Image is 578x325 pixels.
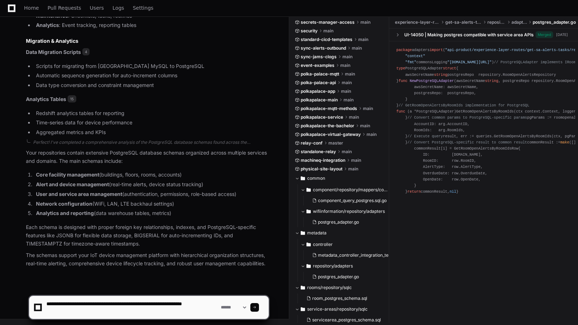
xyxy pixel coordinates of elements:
span: main [360,123,370,129]
li: Time-series data for device performance [34,119,269,127]
span: main [349,114,359,120]
li: Redshift analytics tables for reporting [34,109,269,118]
span: postgres_adapter.go [533,19,576,25]
h3: Migration & Analytics [26,37,269,45]
span: nil [450,189,456,194]
button: metadata_controller_integration_test.go [309,250,391,260]
button: component/repository/mappers/component [301,184,390,196]
span: // Convert PostgreSQL-specific result to common result [408,140,527,145]
span: main [343,97,354,103]
span: event-examples [301,63,334,68]
button: postgres_adapter.go [309,217,386,227]
li: (buildings, floors, rooms, accounts) [34,171,269,179]
span: "fmt" [405,60,417,64]
span: polkapalace-app [301,88,335,94]
span: physical-site-layout [301,166,342,172]
span: Settings [133,6,153,10]
span: 15 [68,95,76,102]
span: standalone-relay [301,149,336,155]
li: : Event tracking, reporting tables [34,21,269,29]
span: standard-cicd-templates [301,37,352,42]
li: Scripts for migrating from [GEOGRAPHIC_DATA] MySQL to PostgreSQL [34,62,269,70]
span: main [342,149,352,155]
span: common [307,175,325,181]
button: repository/adapters [301,260,390,272]
span: func [399,78,408,83]
span: struct [443,66,456,70]
svg: Directory [301,174,305,183]
p: Each schema is designed with proper foreign key relationships, indexes, and PostgreSQL-specific f... [26,223,269,248]
span: machineq-integration [301,157,345,163]
span: string [485,78,498,83]
span: main [345,71,355,77]
span: polkapalace-main [301,97,338,103]
strong: Alert and device management [36,181,109,187]
span: master [328,140,343,146]
span: controller [313,242,333,247]
svg: Directory [306,262,311,270]
span: polka-palace-api [301,80,336,86]
p: The schemas support your IoT device management platform with hierarchical organization structures... [26,251,269,268]
span: make [560,140,569,145]
span: // GetRoomOpenAlertsByRoomIds implementation for PostgreSQL [399,103,529,107]
span: wifiinformation/repository/adapters [313,209,385,214]
span: "[DOMAIN_NAME][URL]" [447,60,492,64]
span: main [358,37,368,42]
span: main [342,80,352,86]
span: main [363,106,373,111]
span: Home [24,6,39,10]
svg: Directory [306,186,311,194]
span: Logs [113,6,124,10]
li: Data type conversion and constraint management [34,81,269,90]
svg: Directory [301,229,305,237]
span: return [408,189,421,194]
span: main [341,88,351,94]
span: adapters [511,19,527,25]
span: func [396,109,405,114]
span: "context" [405,54,425,58]
li: (authentication, permissions, role-based access) [34,190,269,198]
span: polkapalace-the-bachelor [301,123,354,129]
li: Automatic sequence generation for auto-increment columns [34,72,269,80]
div: Perfect! I've completed a comprehensive analysis of the PostgreSQL database schemas found across ... [33,139,269,145]
button: common [295,173,384,184]
span: string [434,72,447,77]
span: // Execute query [408,134,443,138]
span: get-sa-alerts-tasks [445,19,482,25]
span: component/repository/mappers/component [313,187,390,193]
span: main [323,28,333,34]
span: polkapalace-service [301,114,343,120]
span: // Convert common params to PostgreSQL-specific params [408,115,527,120]
span: metadata_controller_integration_test.go [318,252,398,258]
span: 4 [82,48,90,55]
span: main [351,157,361,163]
span: main [352,45,362,51]
span: type [396,66,405,70]
span: sync-alerts-outbound [301,45,346,51]
div: [DATE] [556,32,568,37]
svg: Directory [306,207,311,216]
button: rooms/repository/sqlc [295,282,384,293]
li: (real-time alerts, device status tracking) [34,180,269,189]
span: Users [90,6,104,10]
span: polkapalace-virtual-gateway [301,132,361,137]
span: main [340,63,350,68]
span: polka-palace-mqtt [301,71,339,77]
span: metadata [307,230,327,236]
span: postgres_adapter.go [318,219,359,225]
button: component_query_postgres.sql.go [309,196,387,206]
li: (data warehouse tables, metrics) [34,209,269,218]
span: experience-layer-routes [395,19,440,25]
span: main [348,166,358,172]
span: relay-conf [301,140,323,146]
div: UI-14050 | Making postgres compatible with service area APIs [404,32,534,37]
li: Aggregated metrics and KPIs [34,128,269,137]
strong: Data Migration Scripts [26,49,81,55]
span: repository [487,19,506,25]
span: sync-jams-clogs [301,54,337,60]
span: repository/adapters [313,263,353,269]
strong: Analytics [36,22,59,28]
div: adapters ( roomopenalertrepopg commonsLogging ) PostgreSQLAdapter { awsSecretName postgresRepo re... [396,47,571,195]
button: postgres_adapter.go [309,272,386,282]
span: Pull Requests [47,6,81,10]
